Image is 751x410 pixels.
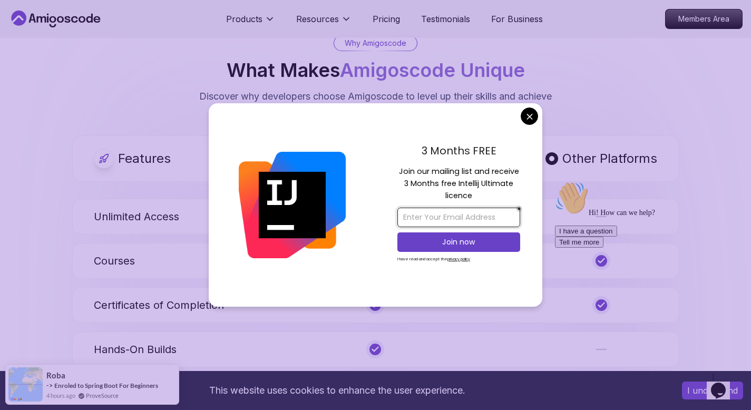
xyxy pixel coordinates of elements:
p: Discover why developers choose Amigoscode to level up their skills and achieve their goals [199,89,553,119]
iframe: chat widget [551,177,740,363]
p: Certificates of Completion [94,298,224,313]
button: I have a question [4,48,66,60]
iframe: chat widget [707,368,740,399]
a: Members Area [665,9,743,29]
p: Products [226,13,262,25]
a: Pricing [373,13,400,25]
img: :wave: [4,4,38,38]
a: Enroled to Spring Boot For Beginners [54,382,158,389]
button: Tell me more [4,60,53,71]
span: -> [46,381,53,389]
button: Resources [296,13,352,34]
span: Hi! How can we help? [4,32,104,40]
p: Hands-On Builds [94,342,177,357]
p: Courses [94,253,135,268]
p: Other Platforms [562,150,657,167]
h2: What Makes [227,60,525,81]
a: ProveSource [86,391,119,400]
div: 👋Hi! How can we help?I have a questionTell me more [4,4,194,71]
span: 4 hours ago [46,391,75,400]
img: provesource social proof notification image [8,367,43,402]
p: Features [118,150,171,167]
span: Amigoscode Unique [340,58,525,82]
div: This website uses cookies to enhance the user experience. [8,379,666,402]
p: Why Amigoscode [345,38,406,48]
span: Roba [46,371,65,380]
button: Accept cookies [682,382,743,399]
a: Testimonials [421,13,470,25]
p: Resources [296,13,339,25]
p: Members Area [666,9,742,28]
a: For Business [491,13,543,25]
p: Unlimited Access [94,209,179,224]
button: Products [226,13,275,34]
